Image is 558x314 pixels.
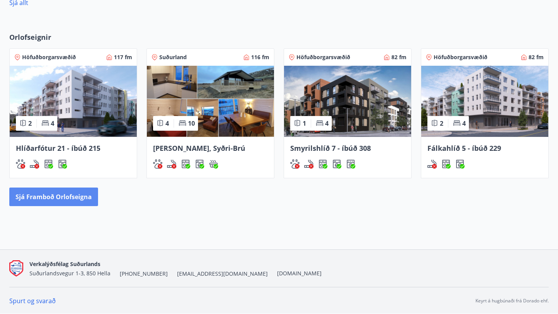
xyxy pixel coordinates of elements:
[44,159,53,169] img: 7hj2GulIrg6h11dFIpsIzg8Ak2vZaScVwTihwv8g.svg
[9,297,56,305] a: Spurt og svarað
[181,159,190,169] img: 7hj2GulIrg6h11dFIpsIzg8Ak2vZaScVwTihwv8g.svg
[434,53,487,61] span: Höfuðborgarsvæðið
[16,143,100,153] span: Hlíðarfótur 21 - íbúð 215
[120,270,168,278] span: [PHONE_NUMBER]
[462,119,466,128] span: 4
[167,159,176,169] img: QNIUl6Cv9L9rHgMXwuzGLuiJOj7RKqxk9mBFPqjq.svg
[529,53,544,61] span: 82 fm
[251,53,269,61] span: 116 fm
[346,159,355,169] img: hddCLTAnxqFUMr1fxmbGG8zWilo2syolR0f9UjPn.svg
[455,159,465,169] img: Dl16BY4EX9PAW649lg1C3oBuIaAsR6QVDQBO2cTm.svg
[318,159,327,169] div: Uppþvottavél
[427,143,501,153] span: Fálkahlíð 5 - íbúð 229
[147,66,274,137] img: Paella dish
[296,53,350,61] span: Höfuðborgarsvæðið
[441,159,451,169] img: 7hj2GulIrg6h11dFIpsIzg8Ak2vZaScVwTihwv8g.svg
[475,297,549,304] p: Keyrt á hugbúnaði frá Dorado ehf.
[277,270,322,277] a: [DOMAIN_NAME]
[16,159,25,169] div: Gæludýr
[304,159,313,169] img: QNIUl6Cv9L9rHgMXwuzGLuiJOj7RKqxk9mBFPqjq.svg
[16,159,25,169] img: pxcaIm5dSOV3FS4whs1soiYWTwFQvksT25a9J10C.svg
[167,159,176,169] div: Reykingar / Vape
[304,159,313,169] div: Reykingar / Vape
[391,53,406,61] span: 82 fm
[153,143,245,153] span: [PERSON_NAME], Syðri-Brú
[9,188,98,206] button: Sjá framboð orlofseigna
[10,66,137,137] img: Paella dish
[195,159,204,169] div: Þvottavél
[9,260,23,277] img: Q9do5ZaFAFhn9lajViqaa6OIrJ2A2A46lF7VsacK.png
[29,270,110,277] span: Suðurlandsvegur 1-3, 850 Hella
[30,159,39,169] div: Reykingar / Vape
[51,119,54,128] span: 4
[346,159,355,169] div: Þurrkari
[22,53,76,61] span: Höfuðborgarsvæðið
[209,159,218,169] img: h89QDIuHlAdpqTriuIvuEWkTH976fOgBEOOeu1mi.svg
[9,32,51,42] span: Orlofseignir
[159,53,187,61] span: Suðurland
[318,159,327,169] img: 7hj2GulIrg6h11dFIpsIzg8Ak2vZaScVwTihwv8g.svg
[290,143,371,153] span: Smyrilshlíð 7 - íbúð 308
[153,159,162,169] img: pxcaIm5dSOV3FS4whs1soiYWTwFQvksT25a9J10C.svg
[427,159,437,169] img: QNIUl6Cv9L9rHgMXwuzGLuiJOj7RKqxk9mBFPqjq.svg
[188,119,195,128] span: 10
[44,159,53,169] div: Uppþvottavél
[165,119,169,128] span: 4
[209,159,218,169] div: Heitur pottur
[58,159,67,169] img: Dl16BY4EX9PAW649lg1C3oBuIaAsR6QVDQBO2cTm.svg
[303,119,306,128] span: 1
[177,270,268,278] span: [EMAIL_ADDRESS][DOMAIN_NAME]
[332,159,341,169] div: Þvottavél
[181,159,190,169] div: Uppþvottavél
[421,66,548,137] img: Paella dish
[195,159,204,169] img: Dl16BY4EX9PAW649lg1C3oBuIaAsR6QVDQBO2cTm.svg
[427,159,437,169] div: Reykingar / Vape
[290,159,300,169] div: Gæludýr
[332,159,341,169] img: Dl16BY4EX9PAW649lg1C3oBuIaAsR6QVDQBO2cTm.svg
[441,159,451,169] div: Uppþvottavél
[58,159,67,169] div: Þvottavél
[290,159,300,169] img: pxcaIm5dSOV3FS4whs1soiYWTwFQvksT25a9J10C.svg
[29,260,100,268] span: Verkalýðsfélag Suðurlands
[325,119,329,128] span: 4
[28,119,32,128] span: 2
[153,159,162,169] div: Gæludýr
[440,119,443,128] span: 2
[455,159,465,169] div: Þvottavél
[30,159,39,169] img: QNIUl6Cv9L9rHgMXwuzGLuiJOj7RKqxk9mBFPqjq.svg
[114,53,132,61] span: 117 fm
[284,66,411,137] img: Paella dish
